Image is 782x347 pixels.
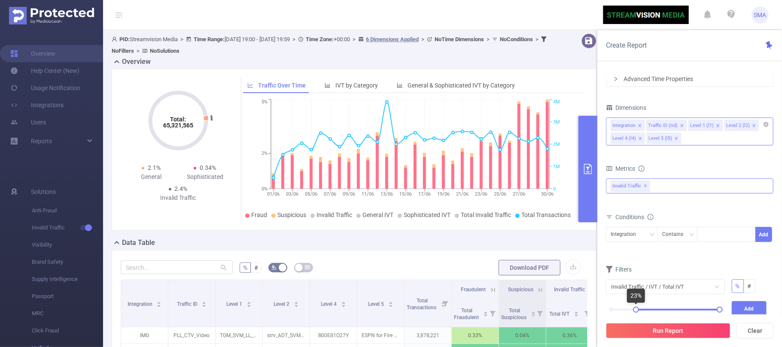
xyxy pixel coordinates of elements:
[638,124,642,129] i: icon: close
[202,300,207,303] i: icon: caret-up
[362,191,374,197] tspan: 11/06
[10,114,46,131] a: Users
[612,120,636,131] div: Integration
[128,301,154,307] span: Integration
[531,310,536,313] i: icon: caret-up
[388,300,393,303] i: icon: caret-up
[112,36,119,42] i: icon: user
[150,48,180,54] b: No Solutions
[157,300,161,303] i: icon: caret-up
[178,172,232,181] div: Sophisticated
[168,327,215,344] p: PLL_CTV_Video
[494,191,506,197] tspan: 25/06
[305,191,317,197] tspan: 05/06
[611,227,642,241] div: Integration
[690,120,714,131] div: Level 1 (l1)
[178,36,186,42] span: >
[366,36,419,42] u: 6 Dimensions Applied
[408,82,515,89] span: General & Sophisticated IVT by Category
[456,191,469,197] tspan: 21/06
[724,120,759,131] li: Level 2 (l2)
[553,100,560,105] tspan: 4M
[258,82,306,89] span: Traffic Over Time
[310,327,357,344] p: B00E81O27Y
[341,304,346,306] i: icon: caret-down
[10,79,80,97] a: Usage Notification
[606,165,635,172] span: Metrics
[246,300,252,305] div: Sort
[487,299,499,327] i: Filter menu
[541,191,554,197] tspan: 30/06
[454,308,480,320] span: Total Fraudulent
[10,97,64,114] a: Integrations
[263,327,310,344] p: strv_ADT_SVM_L_CTV_$5_Human
[437,191,450,197] tspan: 19/06
[31,133,52,150] a: Reports
[388,304,393,306] i: icon: caret-down
[475,191,487,197] tspan: 23/06
[246,300,251,303] i: icon: caret-up
[124,172,178,181] div: General
[163,122,193,129] tspan: 65,321,565
[262,151,268,157] tspan: 2%
[662,227,689,241] div: Contains
[157,304,161,306] i: icon: caret-down
[418,191,431,197] tspan: 17/06
[277,211,306,218] span: Suspicious
[419,36,427,42] span: >
[752,124,756,129] i: icon: close
[290,36,298,42] span: >
[553,164,560,169] tspan: 1M
[553,119,560,125] tspan: 3M
[156,300,161,305] div: Sort
[646,120,687,131] li: Traffic ID (tid)
[499,260,560,275] button: Download PDF
[286,191,298,197] tspan: 03/06
[606,104,646,111] span: Dimensions
[732,301,767,316] button: Add
[500,36,533,42] b: No Conditions
[627,289,645,303] div: 23%
[368,301,385,307] span: Level 5
[606,266,632,273] span: Filters
[553,142,560,147] tspan: 2M
[262,186,268,192] tspan: 0%
[170,116,186,123] tspan: Total:
[404,211,450,218] span: Sophisticated IVT
[341,300,346,303] i: icon: caret-up
[508,287,533,293] span: Suspicious
[316,211,352,218] span: Invalid Traffic
[350,36,358,42] span: >
[267,191,280,197] tspan: 01/06
[648,120,678,131] div: Traffic ID (tid)
[606,72,773,86] div: icon: rightAdvanced Time Properties
[611,181,650,192] span: Invalid Traffic
[612,133,636,144] div: Level 4 (l4)
[271,265,277,270] i: icon: bg-colors
[435,36,484,42] b: No Time Dimensions
[151,193,205,202] div: Invalid Traffic
[461,211,511,218] span: Total Invalid Traffic
[688,120,723,131] li: Level 1 (l1)
[461,287,486,293] span: Fraudulent
[122,57,151,67] h2: Overview
[148,164,161,171] span: 2.1%
[32,219,103,236] span: Invalid Traffic
[531,313,536,316] i: icon: caret-down
[274,301,291,307] span: Level 2
[32,253,103,271] span: Brand Safety
[501,308,528,320] span: Total Suspicious
[321,301,338,307] span: Level 4
[754,6,767,24] span: SMA
[483,313,488,316] i: icon: caret-down
[177,301,199,307] span: Traffic ID
[611,120,645,131] li: Integration
[32,236,103,253] span: Visibility
[357,327,404,344] p: ESPN for Fire TV
[581,299,593,327] i: Filter menu
[247,82,253,88] i: icon: line-chart
[362,211,393,218] span: General IVT
[262,100,268,105] tspan: 5%
[534,299,546,327] i: Filter menu
[31,138,52,145] span: Reports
